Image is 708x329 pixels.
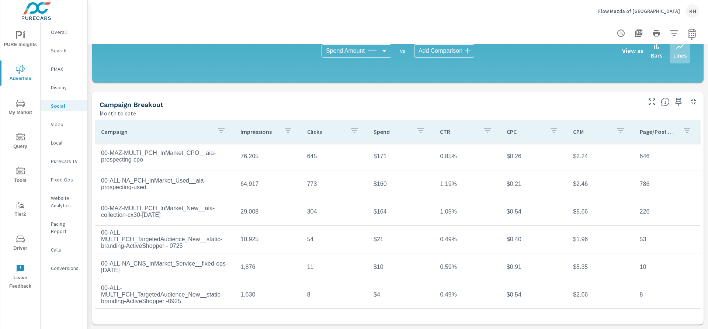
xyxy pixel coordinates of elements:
[414,44,474,58] div: Add Comparison
[368,285,434,304] td: $4
[41,27,87,38] div: Overall
[235,147,301,166] td: 76,205
[687,96,699,108] button: Minimize Widget
[95,172,235,197] td: 00-ALL-NA_PCH_InMarket_Used__aia-prospecting-used
[434,258,500,276] td: 0.59%
[235,202,301,221] td: 29,008
[41,244,87,255] div: Calls
[634,175,700,193] td: 786
[101,128,211,135] p: Campaign
[235,258,301,276] td: 1,876
[51,264,81,272] p: Conversions
[3,264,38,291] span: Leave Feedback
[634,230,700,249] td: 53
[501,258,567,276] td: $0.91
[634,258,700,276] td: 10
[507,128,544,135] p: CPC
[41,174,87,185] div: Fixed Ops
[51,246,81,253] p: Calls
[41,263,87,274] div: Conversions
[41,218,87,237] div: Pacing Report
[301,258,368,276] td: 11
[3,201,38,219] span: Tier2
[41,193,87,211] div: Website Analytics
[3,133,38,151] span: Query
[0,22,40,294] div: nav menu
[301,230,368,249] td: 54
[368,202,434,221] td: $164
[661,97,670,106] span: This is a summary of Social performance results by campaign. Each column can be sorted.
[622,47,643,55] h6: View as
[567,285,634,304] td: $2.66
[3,99,38,117] span: My Market
[95,224,235,255] td: 00-ALL-MULTI_PCH_TargetedAudience_New__static-branding-ActiveShopper - 0725
[100,109,136,118] p: Month to date
[301,175,368,193] td: 773
[41,137,87,148] div: Local
[100,101,163,108] h5: Campaign Breakout
[3,167,38,185] span: Tools
[501,230,567,249] td: $0.40
[3,65,38,83] span: Advertise
[240,128,277,135] p: Impressions
[51,102,81,110] p: Social
[95,254,235,280] td: 00-ALL-NA_CNS_InMarket_Service__fixed-ops-[DATE]
[51,157,81,165] p: PureCars TV
[41,156,87,167] div: PureCars TV
[368,175,434,193] td: $160
[573,128,610,135] p: CPM
[51,139,81,146] p: Local
[634,285,700,304] td: 8
[51,194,81,209] p: Website Analytics
[640,128,677,135] p: Page/Post Action
[95,144,235,169] td: 00-MAZ-MULTI_PCH_InMarket_CPO__aia-prospecting-cpo
[419,47,462,55] span: Add Comparison
[322,44,391,58] div: Spend Amount
[391,48,414,54] p: vs
[368,258,434,276] td: $10
[41,63,87,75] div: PMAX
[631,26,646,41] button: "Export Report to PDF"
[598,8,680,14] p: Flow Mazda of [GEOGRAPHIC_DATA]
[501,202,567,221] td: $0.54
[326,47,365,55] span: Spend Amount
[51,121,81,128] p: Video
[95,199,235,224] td: 00-MAZ-MULTI_PCH_InMarket_New__aia-collection-cx30-[DATE]
[235,230,301,249] td: 10,925
[434,230,500,249] td: 0.49%
[673,51,687,60] p: Lines
[567,147,634,166] td: $2.24
[368,147,434,166] td: $171
[51,65,81,73] p: PMAX
[3,31,38,49] span: PURE Insights
[567,230,634,249] td: $1.96
[684,26,699,41] button: Select Date Range
[634,202,700,221] td: 226
[651,51,662,60] p: Bars
[374,128,410,135] p: Spend
[567,258,634,276] td: $5.35
[440,128,477,135] p: CTR
[95,279,235,311] td: 00-ALL-MULTI_PCH_TargetedAudience_New__static-branding-ActiveShopper -0925
[667,26,681,41] button: Apply Filters
[649,26,664,41] button: Print Report
[51,176,81,183] p: Fixed Ops
[673,96,684,108] span: Save this to your personalized report
[501,147,567,166] td: $0.26
[41,82,87,93] div: Display
[307,128,344,135] p: Clicks
[51,84,81,91] p: Display
[434,175,500,193] td: 1.19%
[501,285,567,304] td: $0.54
[51,47,81,54] p: Search
[634,147,700,166] td: 646
[41,45,87,56] div: Search
[301,285,368,304] td: 8
[686,4,699,18] div: KH
[501,175,567,193] td: $0.21
[301,147,368,166] td: 645
[567,202,634,221] td: $5.66
[3,235,38,253] span: Driver
[434,147,500,166] td: 0.85%
[567,175,634,193] td: $2.46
